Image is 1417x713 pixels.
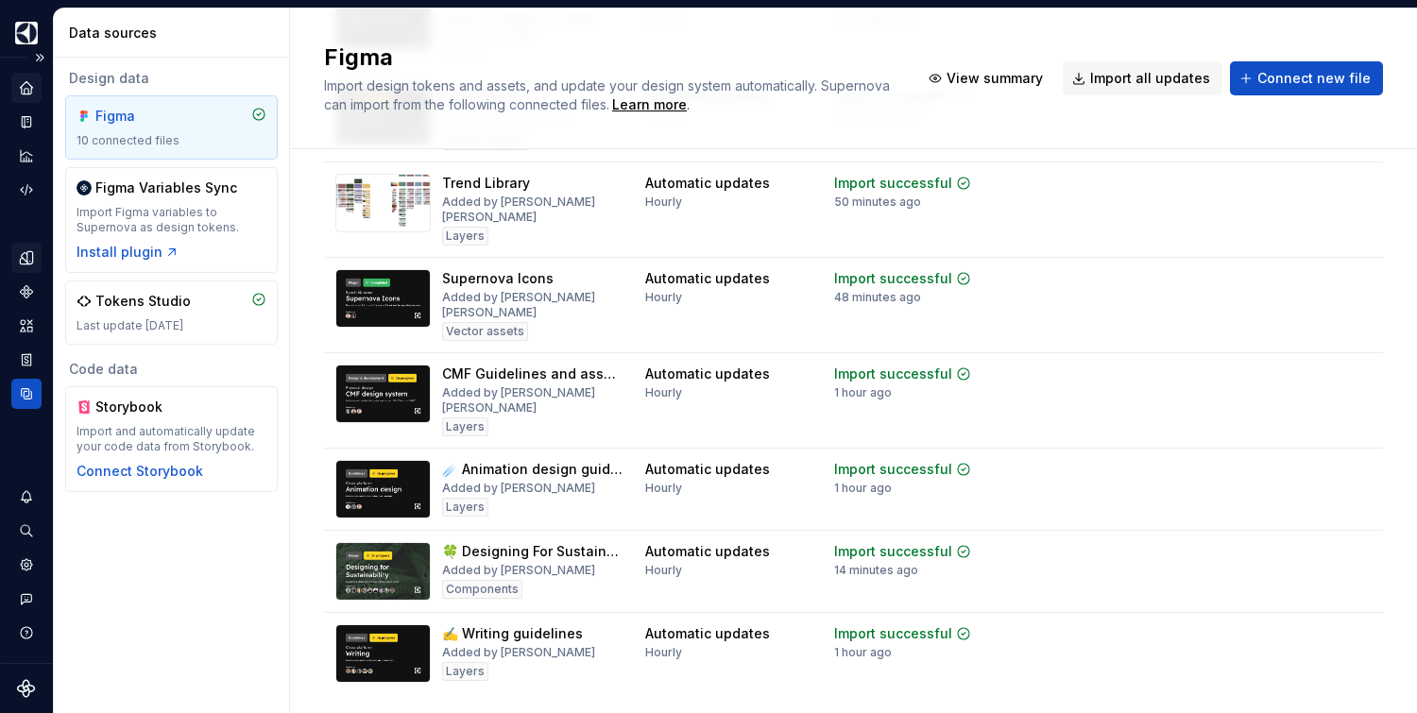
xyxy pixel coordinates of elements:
div: ☄️ Animation design guidelines [442,460,623,479]
div: Hourly [645,645,682,660]
div: Figma [95,107,186,126]
div: Hourly [645,563,682,578]
div: Automatic updates [645,269,770,288]
div: Added by [PERSON_NAME] [PERSON_NAME] [442,195,623,225]
div: Last update [DATE] [77,318,266,333]
div: Added by [PERSON_NAME] [PERSON_NAME] [442,385,623,416]
div: Import successful [834,174,952,193]
a: Storybook stories [11,345,42,375]
div: 1 hour ago [834,645,892,660]
div: Tokens Studio [95,292,191,311]
div: Automatic updates [645,365,770,383]
div: Added by [PERSON_NAME] [PERSON_NAME] [442,290,623,320]
div: Import and automatically update your code data from Storybook. [77,424,266,454]
div: Import Figma variables to Supernova as design tokens. [77,205,266,235]
div: Automatic updates [645,460,770,479]
div: Layers [442,417,488,436]
div: Import successful [834,624,952,643]
img: 1131f18f-9b94-42a4-847a-eabb54481545.png [15,22,38,44]
a: Code automation [11,175,42,205]
div: 🍀 Designing For Sustainability [442,542,623,561]
a: Figma10 connected files [65,95,278,160]
span: . [609,98,690,112]
button: Install plugin [77,243,179,262]
div: Import successful [834,542,952,561]
span: View summary [947,69,1043,88]
div: Hourly [645,481,682,496]
div: Import successful [834,269,952,288]
div: Added by [PERSON_NAME] [442,481,595,496]
div: Hourly [645,385,682,400]
a: StorybookImport and automatically update your code data from Storybook.Connect Storybook [65,386,278,492]
div: 48 minutes ago [834,290,921,305]
button: Import all updates [1063,61,1222,95]
a: Components [11,277,42,307]
div: 10 connected files [77,133,266,148]
a: Learn more [612,95,687,114]
div: Figma Variables Sync [95,178,237,197]
h2: Figma [324,42,896,73]
div: Automatic updates [645,542,770,561]
button: View summary [919,61,1055,95]
button: Notifications [11,482,42,512]
div: CMF Guidelines and asset library [442,365,623,383]
div: Vector assets [442,322,528,341]
div: Layers [442,227,488,246]
div: Import successful [834,365,952,383]
div: 50 minutes ago [834,195,921,210]
div: ✍️ Writing guidelines [442,624,583,643]
div: Storybook [95,398,186,416]
a: Figma Variables SyncImport Figma variables to Supernova as design tokens.Install plugin [65,167,278,273]
div: Supernova Icons [442,269,554,288]
div: 1 hour ago [834,385,892,400]
a: Analytics [11,141,42,171]
a: Settings [11,550,42,580]
div: Automatic updates [645,624,770,643]
span: Import design tokens and assets, and update your design system automatically. Supernova can impor... [324,77,894,112]
div: Data sources [69,24,282,42]
div: Added by [PERSON_NAME] [442,645,595,660]
div: Hourly [645,195,682,210]
a: Design tokens [11,243,42,273]
a: Data sources [11,379,42,409]
div: 1 hour ago [834,481,892,496]
a: Home [11,73,42,103]
button: Connect new file [1230,61,1383,95]
div: 14 minutes ago [834,563,918,578]
div: Design data [65,69,278,88]
div: Hourly [645,290,682,305]
span: Connect new file [1257,69,1371,88]
button: Expand sidebar [26,44,53,71]
a: Documentation [11,107,42,137]
a: Assets [11,311,42,341]
div: Trend Library [442,174,530,193]
div: Added by [PERSON_NAME] [442,563,595,578]
div: Automatic updates [645,174,770,193]
div: Components [442,580,522,599]
div: Layers [442,498,488,517]
div: Layers [442,662,488,681]
button: Contact support [11,584,42,614]
span: Import all updates [1090,69,1210,88]
svg: Supernova Logo [17,679,36,698]
button: Search ⌘K [11,516,42,546]
button: Connect Storybook [77,462,203,481]
div: Import successful [834,460,952,479]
